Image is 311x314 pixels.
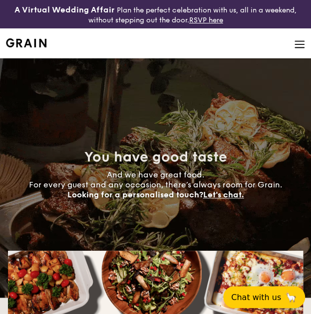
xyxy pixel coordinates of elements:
h4: A Virtual Wedding Affair [14,4,115,16]
span: Looking for a personalised touch? [67,190,203,199]
span: Let's chat. [203,190,244,199]
a: RSVP here [189,16,223,24]
button: Chat with us🦙 [223,286,305,308]
span: Chat with us [231,293,281,302]
img: icon-hamburger-menu.db5d7e83.svg [294,39,305,50]
a: Logotype [6,38,46,47]
img: Grain [6,38,46,47]
span: And we have great food. For every guest and any occasion, there’s always room for Grain. [29,170,282,199]
span: 🦙 [285,292,297,303]
span: You have good taste [84,149,227,165]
